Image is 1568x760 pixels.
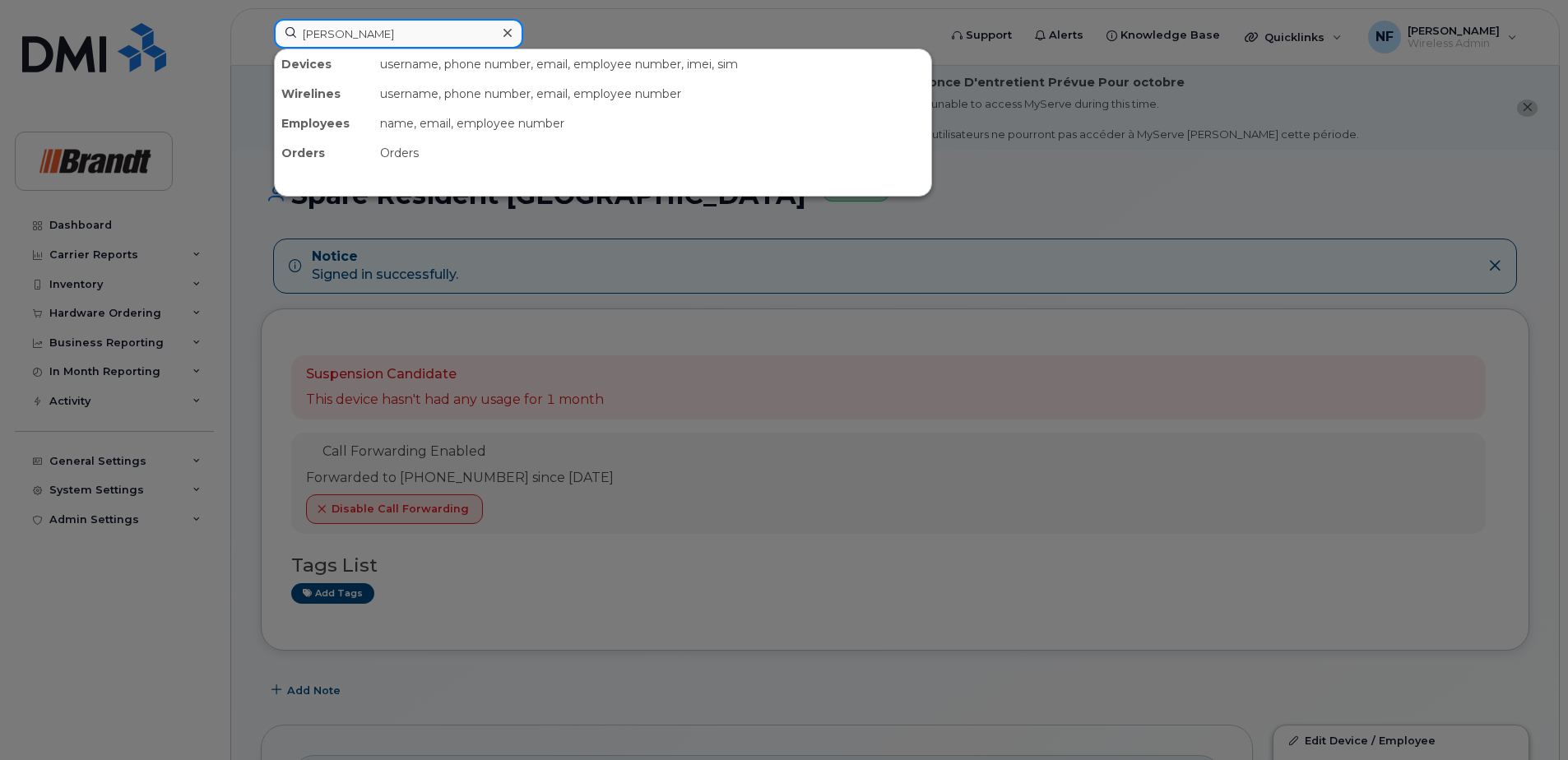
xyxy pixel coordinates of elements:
[373,138,931,168] div: Orders
[373,49,931,79] div: username, phone number, email, employee number, imei, sim
[275,49,373,79] div: Devices
[275,79,373,109] div: Wirelines
[373,109,931,138] div: name, email, employee number
[275,138,373,168] div: Orders
[275,109,373,138] div: Employees
[373,79,931,109] div: username, phone number, email, employee number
